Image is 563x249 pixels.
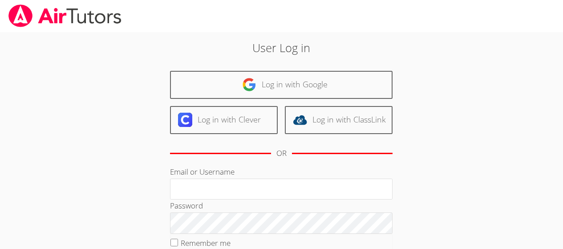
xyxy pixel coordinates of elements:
[293,113,307,127] img: classlink-logo-d6bb404cc1216ec64c9a2012d9dc4662098be43eaf13dc465df04b49fa7ab582.svg
[8,4,122,27] img: airtutors_banner-c4298cdbf04f3fff15de1276eac7730deb9818008684d7c2e4769d2f7ddbe033.png
[170,71,393,99] a: Log in with Google
[242,78,256,92] img: google-logo-50288ca7cdecda66e5e0955fdab243c47b7ad437acaf1139b6f446037453330a.svg
[170,200,203,211] label: Password
[181,238,231,248] label: Remember me
[170,106,278,134] a: Log in with Clever
[130,39,433,56] h2: User Log in
[276,147,287,160] div: OR
[170,167,235,177] label: Email or Username
[285,106,393,134] a: Log in with ClassLink
[178,113,192,127] img: clever-logo-6eab21bc6e7a338710f1a6ff85c0baf02591cd810cc4098c63d3a4b26e2feb20.svg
